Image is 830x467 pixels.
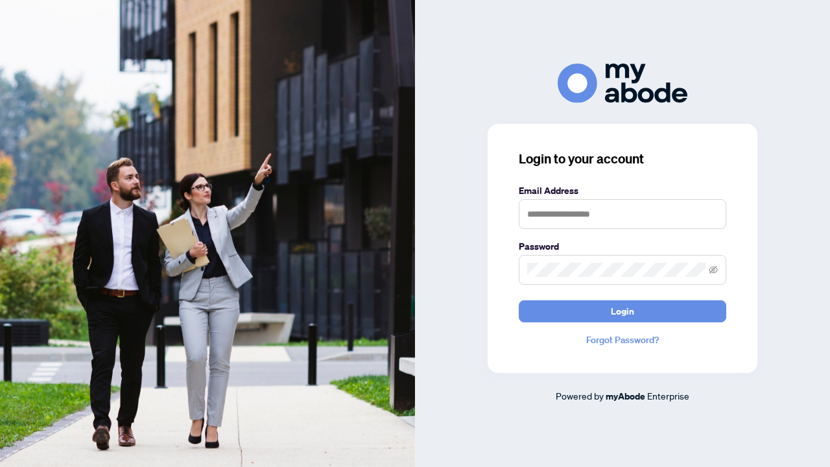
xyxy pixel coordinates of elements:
[606,389,645,403] a: myAbode
[519,333,726,347] a: Forgot Password?
[709,265,718,274] span: eye-invisible
[647,390,689,401] span: Enterprise
[519,150,726,168] h3: Login to your account
[611,301,634,322] span: Login
[556,390,604,401] span: Powered by
[519,300,726,322] button: Login
[519,184,726,198] label: Email Address
[558,64,687,103] img: ma-logo
[519,239,726,254] label: Password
